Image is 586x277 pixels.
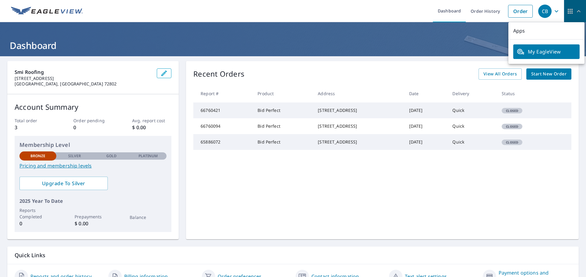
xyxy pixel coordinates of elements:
p: Avg. report cost [132,117,171,124]
p: Account Summary [15,102,171,113]
p: Recent Orders [193,68,244,80]
div: [STREET_ADDRESS] [318,123,399,129]
p: Gold [106,153,117,159]
p: Total order [15,117,54,124]
th: Status [497,85,553,102]
img: EV Logo [11,7,83,16]
a: Upgrade To Silver [19,177,108,190]
p: Bronze [30,153,46,159]
p: Smi Roofing [15,68,152,76]
td: [DATE] [404,102,448,118]
p: Silver [68,153,81,159]
p: Order pending [73,117,113,124]
td: [DATE] [404,134,448,150]
th: Delivery [447,85,497,102]
div: [STREET_ADDRESS] [318,139,399,145]
th: Date [404,85,448,102]
p: 0 [73,124,113,131]
th: Report # [193,85,253,102]
p: Reports Completed [19,207,56,220]
th: Product [253,85,313,102]
a: My EagleView [513,44,580,59]
p: Balance [130,214,167,220]
a: Start New Order [526,68,571,80]
span: Upgrade To Silver [24,180,103,187]
p: Membership Level [19,141,167,149]
td: 65886072 [193,134,253,150]
td: Quick [447,118,497,134]
span: Closed [502,124,522,129]
div: [STREET_ADDRESS] [318,107,399,113]
td: 66760094 [193,118,253,134]
div: CB [538,5,552,18]
a: View All Orders [479,68,522,80]
p: Prepayments [75,213,111,220]
td: Quick [447,102,497,118]
a: Order [508,5,533,18]
span: Closed [502,140,522,144]
p: Apps [508,22,584,40]
p: $ 0.00 [132,124,171,131]
td: [DATE] [404,118,448,134]
td: 66760421 [193,102,253,118]
span: My EagleView [517,48,576,55]
p: Platinum [139,153,158,159]
p: 0 [19,220,56,227]
p: [STREET_ADDRESS] [15,76,152,81]
td: Bid Perfect [253,134,313,150]
p: Quick Links [15,251,571,259]
td: Bid Perfect [253,118,313,134]
p: 2025 Year To Date [19,197,167,205]
span: View All Orders [483,70,517,78]
td: Quick [447,134,497,150]
td: Bid Perfect [253,102,313,118]
p: [GEOGRAPHIC_DATA], [GEOGRAPHIC_DATA] 72802 [15,81,152,87]
p: 3 [15,124,54,131]
p: $ 0.00 [75,220,111,227]
a: Pricing and membership levels [19,162,167,169]
th: Address [313,85,404,102]
span: Start New Order [531,70,567,78]
h1: Dashboard [7,39,579,52]
span: Closed [502,109,522,113]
